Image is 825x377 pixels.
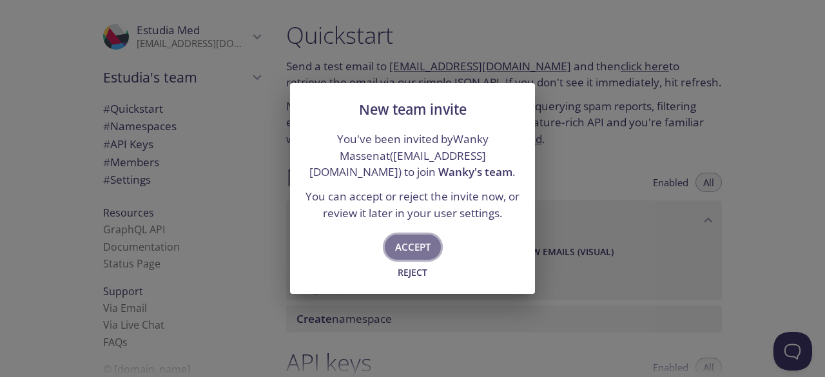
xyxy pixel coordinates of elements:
[395,265,430,280] span: Reject
[309,148,486,180] a: [EMAIL_ADDRESS][DOMAIN_NAME]
[306,188,519,221] p: You can accept or reject the invite now, or review it later in your user settings.
[359,100,467,119] span: New team invite
[395,238,431,255] span: Accept
[385,235,441,259] button: Accept
[392,262,433,283] button: Reject
[306,131,519,180] p: You've been invited by Wanky Massenat ( ) to join .
[438,164,512,179] span: Wanky's team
